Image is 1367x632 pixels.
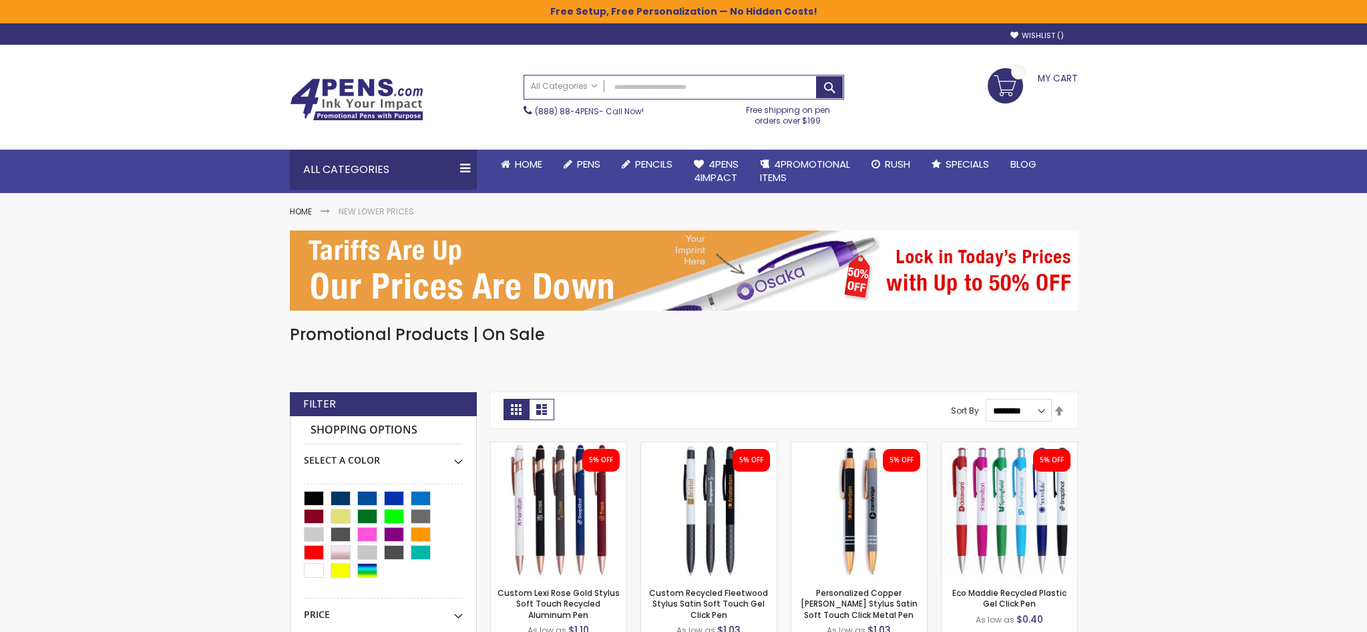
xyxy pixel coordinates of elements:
div: Price [304,599,463,621]
img: Eco Maddie Recycled Plastic Gel Click Pen [942,442,1077,578]
a: Eco Maddie Recycled Plastic Gel Click Pen [952,587,1066,609]
div: 5% OFF [1040,456,1064,465]
span: Home [515,157,542,171]
div: Select A Color [304,444,463,467]
img: New Lower Prices [290,230,1078,311]
a: Custom Recycled Fleetwood Stylus Satin Soft Touch Gel Click Pen [641,442,777,453]
span: Pens [577,157,600,171]
a: Rush [861,150,921,179]
span: Rush [885,157,910,171]
a: Personalized Copper Penny Stylus Satin Soft Touch Click Metal Pen [791,442,927,453]
h1: Promotional Products | On Sale [290,324,1078,345]
a: (888) 88-4PENS [535,106,599,117]
img: 4Pens Custom Pens and Promotional Products [290,78,423,121]
a: Blog [1000,150,1047,179]
span: All Categories [531,81,598,92]
strong: Shopping Options [304,416,463,445]
a: Pencils [611,150,683,179]
a: 4Pens4impact [683,150,749,193]
strong: Filter [303,397,336,412]
a: Wishlist [1010,31,1064,41]
span: Pencils [635,157,672,171]
a: 4PROMOTIONALITEMS [749,150,861,193]
div: 5% OFF [589,456,613,465]
div: All Categories [290,150,477,190]
strong: Grid [504,399,529,420]
span: 4PROMOTIONAL ITEMS [760,157,850,184]
div: 5% OFF [890,456,914,465]
a: Pens [553,150,611,179]
a: Custom Lexi Rose Gold Stylus Soft Touch Recycled Aluminum Pen [491,442,626,453]
a: Custom Lexi Rose Gold Stylus Soft Touch Recycled Aluminum Pen [498,587,620,620]
a: Home [290,206,312,217]
a: Home [490,150,553,179]
a: All Categories [524,75,604,98]
span: Blog [1010,157,1036,171]
span: $0.40 [1016,613,1043,626]
a: Eco Maddie Recycled Plastic Gel Click Pen [942,442,1077,453]
a: Custom Recycled Fleetwood Stylus Satin Soft Touch Gel Click Pen [649,587,768,620]
a: Specials [921,150,1000,179]
label: Sort By [951,405,979,416]
a: Personalized Copper [PERSON_NAME] Stylus Satin Soft Touch Click Metal Pen [801,587,918,620]
span: Specials [946,157,989,171]
span: 4Pens 4impact [694,157,739,184]
div: 5% OFF [739,456,763,465]
div: Free shipping on pen orders over $199 [732,100,844,126]
span: - Call Now! [535,106,644,117]
img: Custom Recycled Fleetwood Stylus Satin Soft Touch Gel Click Pen [641,442,777,578]
span: As low as [976,614,1014,625]
img: Custom Lexi Rose Gold Stylus Soft Touch Recycled Aluminum Pen [491,442,626,578]
img: Personalized Copper Penny Stylus Satin Soft Touch Click Metal Pen [791,442,927,578]
strong: New Lower Prices [339,206,414,217]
